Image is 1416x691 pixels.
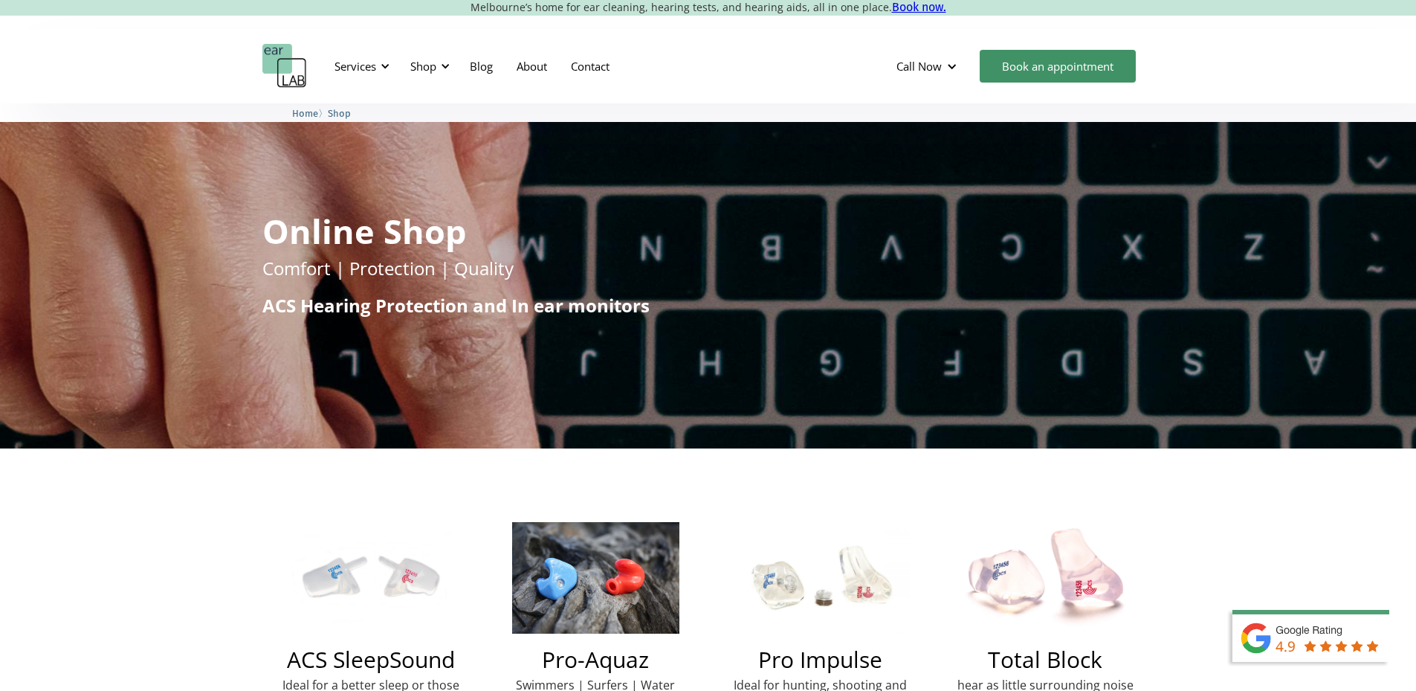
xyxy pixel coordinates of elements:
div: Services [326,44,394,89]
span: Home [292,108,318,119]
a: home [262,44,307,89]
img: Pro-Aquaz [512,522,679,634]
a: Home [292,106,318,120]
h2: Pro-Aquaz [542,649,649,671]
a: About [505,45,559,88]
span: Shop [328,108,351,119]
li: 〉 [292,106,328,121]
div: Services [334,59,376,74]
a: Book an appointment [980,50,1136,83]
div: Call Now [896,59,942,74]
div: Call Now [885,44,972,89]
h2: Pro Impulse [758,649,882,671]
strong: ACS Hearing Protection and In ear monitors [262,293,650,318]
div: Shop [410,59,436,74]
img: ACS SleepSound [291,522,451,634]
h2: ACS SleepSound [287,649,455,671]
a: Contact [559,45,621,88]
a: Blog [458,45,505,88]
img: Pro Impulse [731,522,910,634]
img: Total Block [961,522,1130,634]
p: Comfort | Protection | Quality [262,255,514,281]
h2: Total Block [988,649,1102,671]
div: Shop [401,44,454,89]
h1: Online Shop [262,214,466,248]
a: Shop [328,106,351,120]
